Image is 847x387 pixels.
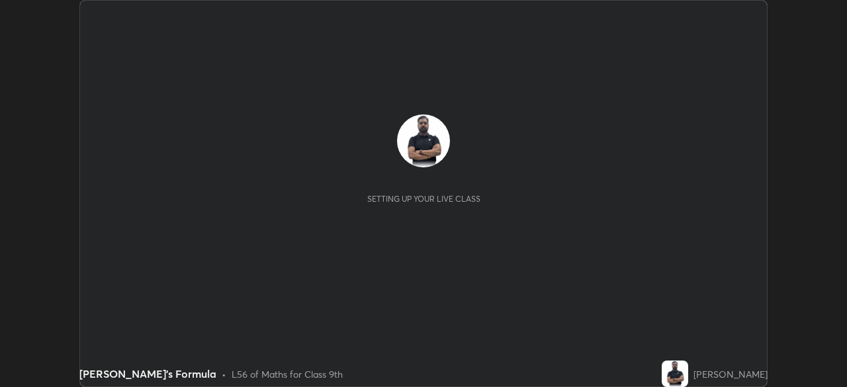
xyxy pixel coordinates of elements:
img: 0c8df2c01d794e2da0105440b8b97c69.jpg [662,361,688,387]
div: L56 of Maths for Class 9th [232,367,343,381]
div: [PERSON_NAME] [693,367,768,381]
div: Setting up your live class [367,194,480,204]
div: [PERSON_NAME]'s Formula [79,366,216,382]
div: • [222,367,226,381]
img: 0c8df2c01d794e2da0105440b8b97c69.jpg [397,114,450,167]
